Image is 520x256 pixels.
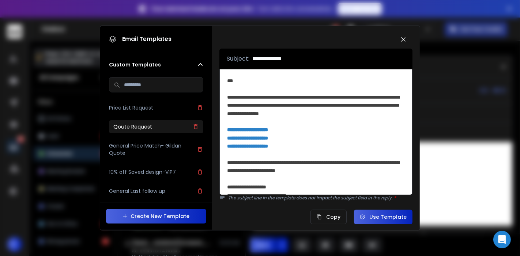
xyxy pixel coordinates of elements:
[493,231,511,248] div: Open Intercom Messenger
[310,210,347,224] button: Copy
[381,195,396,201] span: reply.
[227,54,249,63] p: Subject:
[354,210,412,224] button: Use Template
[228,195,412,201] p: The subject line in the template does not impact the subject field in the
